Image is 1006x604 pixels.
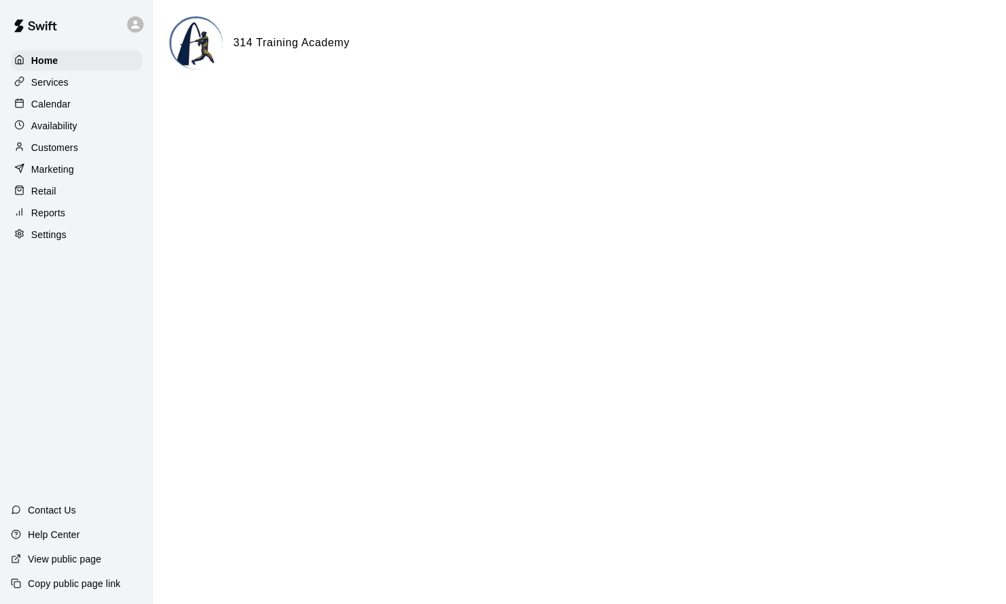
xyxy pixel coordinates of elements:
[28,528,80,541] p: Help Center
[11,50,142,71] a: Home
[28,577,120,590] p: Copy public page link
[31,228,67,241] p: Settings
[11,137,142,158] a: Customers
[11,181,142,201] a: Retail
[31,184,56,198] p: Retail
[11,94,142,114] a: Calendar
[171,18,222,69] img: 314 Training Academy logo
[11,116,142,136] a: Availability
[31,54,58,67] p: Home
[11,159,142,180] a: Marketing
[11,224,142,245] a: Settings
[31,97,71,111] p: Calendar
[31,163,74,176] p: Marketing
[31,75,69,89] p: Services
[11,203,142,223] a: Reports
[31,119,78,133] p: Availability
[31,206,65,220] p: Reports
[28,552,101,566] p: View public page
[28,503,76,517] p: Contact Us
[233,34,350,52] h6: 314 Training Academy
[31,141,78,154] p: Customers
[11,72,142,93] a: Services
